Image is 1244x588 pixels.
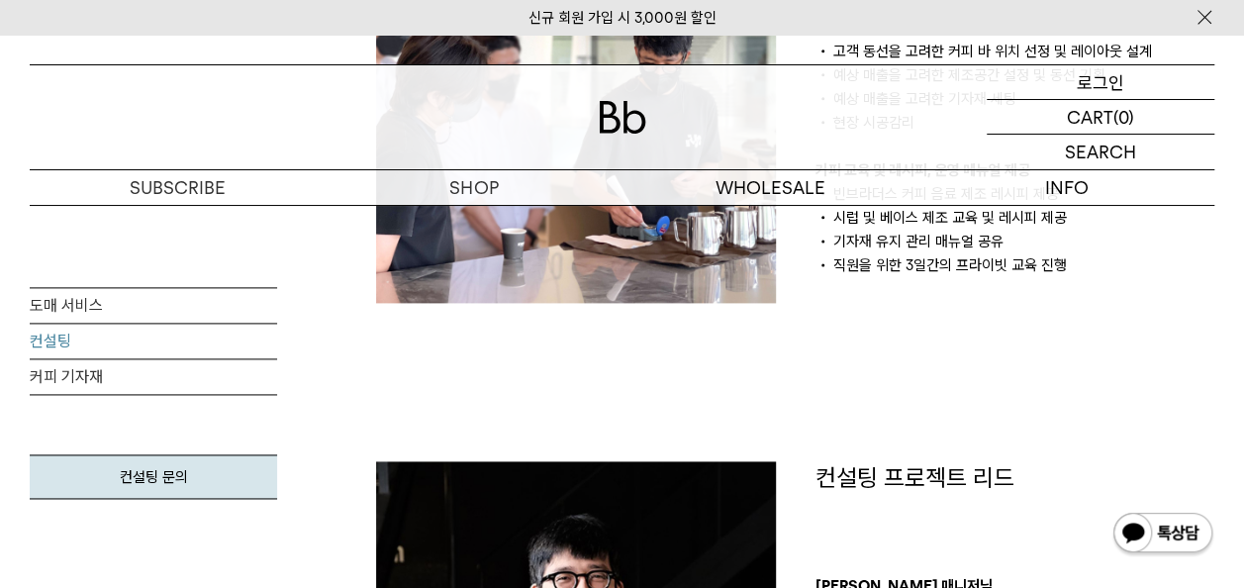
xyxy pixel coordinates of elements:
[815,206,1215,230] li: 시럽 및 베이스 제조 교육 및 레시피 제공
[1065,135,1136,169] p: SEARCH
[1077,65,1124,99] p: 로그인
[528,9,717,27] a: 신규 회원 가입 시 3,000원 할인
[815,230,1215,253] li: 기자재 유지 관리 매뉴얼 공유
[1111,511,1214,558] img: 카카오톡 채널 1:1 채팅 버튼
[30,324,277,359] a: 컨설팅
[1067,100,1113,134] p: CART
[815,253,1215,277] li: 직원을 위한 3일간의 프라이빗 교육 진행
[599,101,646,134] img: 로고
[987,65,1214,100] a: 로그인
[30,170,326,205] a: SUBSCRIBE
[987,100,1214,135] a: CART (0)
[918,170,1214,205] p: INFO
[30,288,277,324] a: 도매 서비스
[622,170,918,205] p: WHOLESALE
[30,359,277,395] a: 커피 기자재
[30,454,277,499] a: 컨설팅 문의
[815,461,1215,495] p: 컨설팅 프로젝트 리드
[1113,100,1134,134] p: (0)
[326,170,622,205] a: SHOP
